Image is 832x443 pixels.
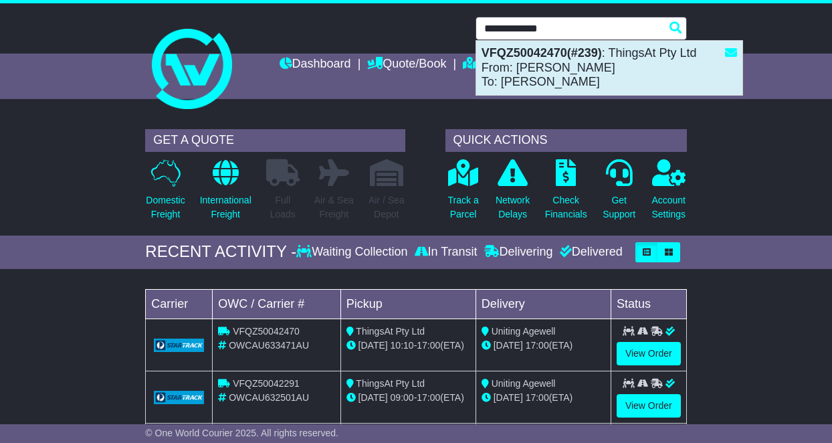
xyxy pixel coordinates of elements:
[556,245,623,260] div: Delivered
[145,129,405,152] div: GET A QUOTE
[200,193,251,221] p: International Freight
[296,245,411,260] div: Waiting Collection
[314,193,354,221] p: Air & Sea Freight
[651,193,686,221] p: Account Settings
[463,54,522,76] a: Tracking
[482,339,605,353] div: (ETA)
[367,54,446,76] a: Quote/Book
[481,245,556,260] div: Delivering
[445,129,687,152] div: QUICK ACTIONS
[411,245,481,260] div: In Transit
[476,41,742,95] div: : ThingsAt Pty Ltd From: [PERSON_NAME] To: [PERSON_NAME]
[154,391,204,404] img: GetCarrierServiceLogo
[602,159,636,229] a: GetSupport
[476,289,611,319] td: Delivery
[494,392,523,403] span: [DATE]
[496,193,530,221] p: Network Delays
[651,159,686,229] a: AccountSettings
[617,342,681,365] a: View Order
[145,242,296,262] div: RECENT ACTIVITY -
[266,193,300,221] p: Full Loads
[544,159,588,229] a: CheckFinancials
[280,54,351,76] a: Dashboard
[346,391,470,405] div: - (ETA)
[154,339,204,352] img: GetCarrierServiceLogo
[492,378,556,389] span: Uniting Agewell
[146,193,185,221] p: Domestic Freight
[229,392,309,403] span: OWCAU632501AU
[369,193,405,221] p: Air / Sea Depot
[495,159,530,229] a: NetworkDelays
[199,159,252,229] a: InternationalFreight
[340,289,476,319] td: Pickup
[526,340,549,351] span: 17:00
[417,392,440,403] span: 17:00
[603,193,635,221] p: Get Support
[482,391,605,405] div: (ETA)
[545,193,587,221] p: Check Financials
[482,46,602,60] strong: VFQZ50042470(#239)
[356,378,425,389] span: ThingsAt Pty Ltd
[494,340,523,351] span: [DATE]
[492,326,556,337] span: Uniting Agewell
[229,340,309,351] span: OWCAU633471AU
[611,289,686,319] td: Status
[145,428,338,438] span: © One World Courier 2025. All rights reserved.
[346,339,470,353] div: - (ETA)
[447,159,480,229] a: Track aParcel
[417,340,440,351] span: 17:00
[358,392,388,403] span: [DATE]
[145,159,185,229] a: DomesticFreight
[448,193,479,221] p: Track a Parcel
[146,289,213,319] td: Carrier
[526,392,549,403] span: 17:00
[358,340,388,351] span: [DATE]
[233,326,300,337] span: VFQZ50042470
[356,326,425,337] span: ThingsAt Pty Ltd
[213,289,340,319] td: OWC / Carrier #
[391,340,414,351] span: 10:10
[233,378,300,389] span: VFQZ50042291
[391,392,414,403] span: 09:00
[617,394,681,418] a: View Order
